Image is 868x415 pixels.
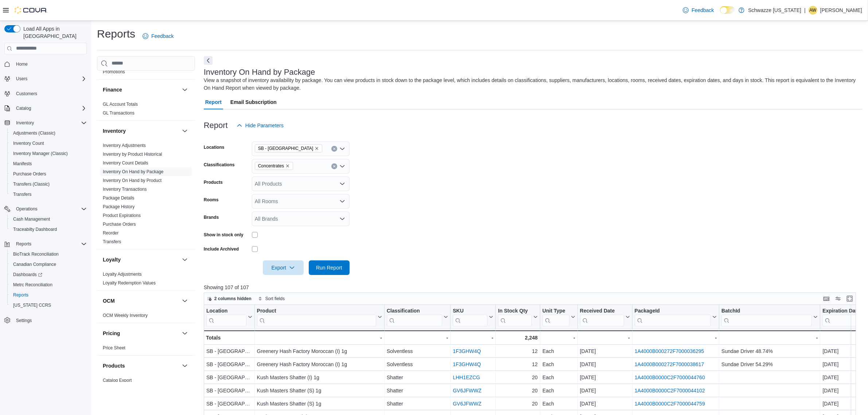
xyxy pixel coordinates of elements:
div: [DATE] [580,373,630,382]
div: Expiration Date [822,307,867,314]
button: Clear input [331,146,337,152]
a: GL Account Totals [103,102,138,107]
button: Classification [386,307,448,326]
span: OCM Weekly Inventory [103,313,148,318]
button: Finance [103,86,179,93]
a: Adjustments (Classic) [10,129,58,137]
div: Classification [386,307,442,314]
label: Include Archived [204,246,239,252]
a: Inventory On Hand by Product [103,178,161,183]
span: Transfers (Classic) [13,181,50,187]
button: In Stock Qty [498,307,538,326]
span: Transfers [103,239,121,245]
p: Showing 107 of 107 [204,284,863,291]
span: Package Details [103,195,135,201]
div: Unit Type [542,307,569,326]
span: Dashboards [13,272,42,278]
button: Operations [13,205,40,213]
div: Greenery Hash Factory Moroccan (I) 1g [257,360,382,369]
span: Adjustments (Classic) [10,129,87,137]
button: Reports [1,239,90,249]
h1: Reports [97,27,135,41]
button: Manifests [7,159,90,169]
label: Products [204,179,223,185]
input: Dark Mode [720,6,735,14]
div: - [542,333,575,342]
a: Catalog Export [103,378,132,383]
span: Cash Management [10,215,87,224]
a: Loyalty Redemption Values [103,280,156,286]
a: OCM Weekly Inventory [103,313,148,318]
h3: Pricing [103,330,120,337]
button: Received Date [580,307,630,326]
span: Reports [13,240,87,248]
span: Purchase Orders [10,170,87,178]
div: Each [542,347,575,356]
a: Product Expirations [103,213,141,218]
a: Cash Management [10,215,53,224]
a: 1A4000B000272F7000036295 [634,348,704,354]
div: Expiration Date [822,307,867,326]
button: Products [103,362,179,369]
span: Inventory Count [10,139,87,148]
a: 1F3GHW4Q [453,361,481,367]
span: SB - Highlands [255,144,322,152]
button: BioTrack Reconciliation [7,249,90,259]
span: Concentrates [255,162,293,170]
span: Price Sheet [103,345,125,351]
span: 2 columns hidden [214,296,252,302]
span: Run Report [316,264,342,271]
button: Reports [7,290,90,300]
span: Purchase Orders [103,221,136,227]
a: Purchase Orders [10,170,49,178]
div: Product [257,307,376,314]
span: Hide Parameters [245,122,284,129]
button: Metrc Reconciliation [7,280,90,290]
button: Open list of options [339,146,345,152]
span: AW [809,6,816,15]
span: Users [16,76,27,82]
span: SB - [GEOGRAPHIC_DATA] [258,145,313,152]
button: Inventory [1,118,90,128]
div: Each [542,373,575,382]
span: Load All Apps in [GEOGRAPHIC_DATA] [20,25,87,40]
button: Cash Management [7,214,90,224]
button: Customers [1,88,90,99]
div: - [257,333,382,342]
span: Loyalty Redemption Values [103,280,156,286]
span: Operations [16,206,38,212]
a: Inventory Transactions [103,187,147,192]
a: 1A4000B0000C2F7000044759 [634,401,705,407]
div: 20 [498,386,538,395]
a: Traceabilty Dashboard [10,225,60,234]
a: Purchase Orders [103,222,136,227]
button: [US_STATE] CCRS [7,300,90,310]
button: Reports [13,240,34,248]
div: 12 [498,347,538,356]
button: 2 columns hidden [204,294,254,303]
a: Metrc Reconciliation [10,280,55,289]
span: Inventory Transactions [103,186,147,192]
span: Package History [103,204,135,210]
button: Run Report [309,260,350,275]
div: Inventory [97,141,195,249]
a: Reorder [103,230,118,236]
div: Finance [97,100,195,120]
div: Each [542,399,575,408]
button: PackageId [634,307,716,326]
span: Canadian Compliance [13,261,56,267]
label: Locations [204,144,225,150]
a: Transfers (Classic) [10,180,52,189]
span: Canadian Compliance [10,260,87,269]
p: Schwazze [US_STATE] [748,6,801,15]
div: SKU URL [453,307,487,326]
span: Home [13,59,87,69]
a: BioTrack Reconciliation [10,250,62,259]
button: OCM [103,297,179,305]
span: Sort fields [265,296,285,302]
span: Home [16,61,28,67]
span: Concentrates [258,162,284,170]
button: SKU [453,307,493,326]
